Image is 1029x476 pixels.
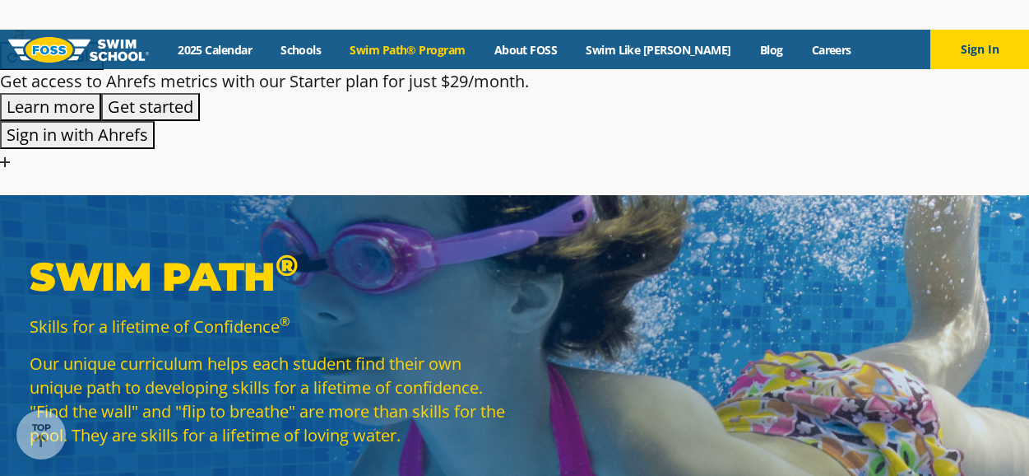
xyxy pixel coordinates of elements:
[480,42,572,58] a: About FOSS
[280,313,290,329] sup: ®
[572,42,746,58] a: Swim Like [PERSON_NAME]
[267,42,336,58] a: Schools
[32,422,51,448] div: TOP
[30,315,507,338] p: Skills for a lifetime of Confidence
[336,42,480,58] a: Swim Path® Program
[30,252,507,301] p: Swim Path
[164,42,267,58] a: 2025 Calendar
[8,37,149,63] img: FOSS Swim School Logo
[930,30,1029,69] button: Sign In
[30,352,507,447] p: Our unique curriculum helps each student find their own unique path to developing skills for a li...
[7,124,148,146] span: Sign in with Ahrefs
[276,247,298,283] sup: ®
[797,42,865,58] a: Careers
[101,93,200,121] button: Get started
[745,42,797,58] a: Blog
